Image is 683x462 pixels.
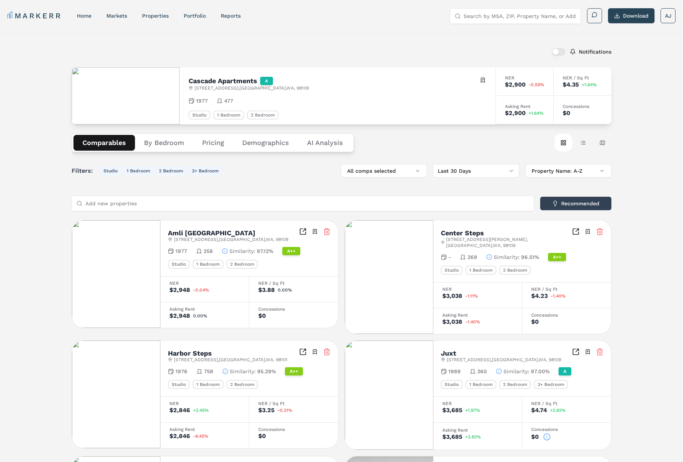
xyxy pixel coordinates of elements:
h2: Harbor Steps [168,350,212,357]
span: 758 [204,368,213,375]
div: $4.74 [531,407,547,413]
div: Studio [189,111,210,120]
div: $2,900 [505,110,526,116]
div: NER / Sq Ft [258,401,329,406]
div: 1 Bedroom [466,380,496,389]
div: $3.25 [258,407,274,413]
a: home [77,13,91,19]
button: By Bedroom [135,135,193,151]
button: Demographics [233,135,298,151]
div: Concessions [258,307,329,311]
div: 1 Bedroom [193,380,223,389]
span: Similarity : [230,368,256,375]
span: +2.82% [550,408,566,413]
div: $3,038 [442,319,462,325]
div: NER [505,76,544,80]
div: NER / Sq Ft [563,76,602,80]
input: Search by MSA, ZIP, Property Name, or Address [464,9,576,24]
div: $3,685 [442,407,462,413]
div: $2,846 [169,407,190,413]
button: Download [608,8,655,23]
div: Concessions [258,427,329,432]
span: -0.59% [529,82,544,87]
div: Concessions [563,104,602,109]
div: Concessions [531,427,602,432]
div: $3,685 [442,434,462,440]
button: AI Analysis [298,135,352,151]
button: Comparables [73,135,135,151]
div: $2,948 [169,313,190,319]
span: [STREET_ADDRESS] , [GEOGRAPHIC_DATA] , WA , 98109 [447,357,561,363]
div: 2 Bedroom [499,266,531,275]
div: 2 Bedroom [226,380,258,389]
button: Studio [100,166,121,175]
div: $3.88 [258,287,275,293]
div: NER / Sq Ft [531,401,602,406]
button: Property Name: A-Z [525,164,611,178]
span: 1977 [175,247,187,255]
div: Asking Rent [169,427,240,432]
div: $0 [563,110,570,116]
span: 97.12% [257,247,273,255]
h2: Juxt [441,350,456,357]
span: +1.64% [582,82,597,87]
span: 97.00% [531,368,550,375]
button: Recommended [540,197,611,210]
div: A++ [548,253,566,261]
span: -8.45% [193,434,208,438]
a: reports [221,13,241,19]
span: AJ [665,12,671,19]
span: Similarity : [503,368,529,375]
div: NER [169,281,240,286]
div: 1 Bedroom [193,260,223,269]
span: [STREET_ADDRESS] , [GEOGRAPHIC_DATA] , WA , 98109 [195,85,309,91]
span: -1.40% [465,320,480,324]
div: A++ [282,247,300,255]
a: Inspect Comparables [572,348,580,356]
a: Inspect Comparables [572,228,580,235]
div: $0 [531,434,539,440]
div: $0 [258,433,266,439]
a: Inspect Comparables [299,348,307,356]
span: -0.31% [277,408,292,413]
div: NER [169,401,240,406]
label: Notifications [579,49,611,54]
span: 360 [477,368,487,375]
div: A++ [285,367,303,375]
div: 2 Bedroom [247,111,279,120]
span: +1.64% [529,111,544,115]
button: 1 Bedroom [124,166,153,175]
div: A [260,77,273,85]
span: 477 [224,97,233,105]
a: MARKERR [7,10,62,21]
div: NER / Sq Ft [258,281,329,286]
span: 1976 [175,368,187,375]
h2: Center Steps [441,230,484,236]
span: 96.51% [521,253,539,261]
div: Studio [168,260,190,269]
span: 95.29% [257,368,276,375]
span: Similarity : [229,247,255,255]
div: 2 Bedroom [499,380,531,389]
div: 1 Bedroom [213,111,244,120]
a: Inspect Comparables [299,228,307,235]
div: 1 Bedroom [466,266,496,275]
span: Filters: [72,166,97,175]
div: A [559,367,571,375]
span: 0.00% [278,288,292,292]
span: 258 [204,247,213,255]
div: 2 Bedroom [226,260,258,269]
div: Studio [168,380,190,389]
div: $2,948 [169,287,190,293]
div: NER [442,287,513,292]
div: Asking Rent [505,104,544,109]
div: $3,038 [442,293,462,299]
div: $0 [531,319,539,325]
span: 269 [467,253,477,261]
span: +2.82% [465,435,481,439]
button: All comps selected [341,164,427,178]
div: $4.35 [563,82,579,88]
div: Asking Rent [442,313,513,317]
div: $2,900 [505,82,526,88]
span: 1989 [448,368,461,375]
